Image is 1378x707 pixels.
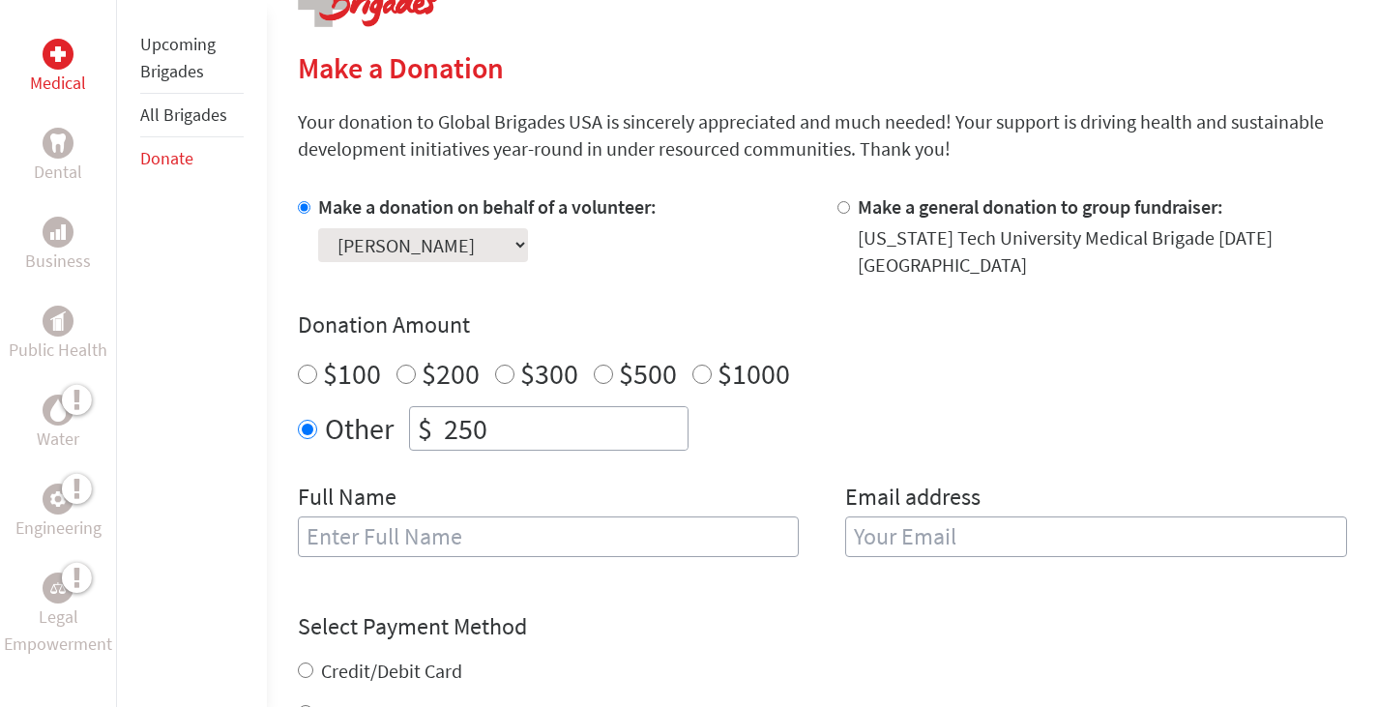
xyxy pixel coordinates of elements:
h4: Select Payment Method [298,611,1347,642]
p: Dental [34,159,82,186]
div: Legal Empowerment [43,573,73,604]
label: Email address [845,482,981,516]
label: Full Name [298,482,396,516]
a: WaterWater [37,395,79,453]
label: Make a donation on behalf of a volunteer: [318,194,657,219]
input: Enter Full Name [298,516,800,557]
a: MedicalMedical [30,39,86,97]
label: $300 [520,355,578,392]
div: Business [43,217,73,248]
img: Dental [50,133,66,152]
a: DentalDental [34,128,82,186]
li: Upcoming Brigades [140,23,244,94]
img: Business [50,224,66,240]
input: Your Email [845,516,1347,557]
p: Engineering [15,515,102,542]
img: Legal Empowerment [50,582,66,594]
div: $ [410,407,440,450]
p: Legal Empowerment [4,604,112,658]
div: Engineering [43,484,73,515]
label: $100 [323,355,381,392]
p: Medical [30,70,86,97]
p: Business [25,248,91,275]
a: Public HealthPublic Health [9,306,107,364]
p: Water [37,426,79,453]
label: Other [325,406,394,451]
div: Dental [43,128,73,159]
h4: Donation Amount [298,309,1347,340]
a: Legal EmpowermentLegal Empowerment [4,573,112,658]
img: Public Health [50,311,66,331]
p: Your donation to Global Brigades USA is sincerely appreciated and much needed! Your support is dr... [298,108,1347,162]
div: Water [43,395,73,426]
label: Credit/Debit Card [321,659,462,683]
div: Medical [43,39,73,70]
img: Engineering [50,491,66,507]
label: Make a general donation to group fundraiser: [858,194,1223,219]
label: $1000 [718,355,790,392]
p: Public Health [9,337,107,364]
a: Upcoming Brigades [140,33,216,82]
a: All Brigades [140,103,227,126]
input: Enter Amount [440,407,688,450]
a: Donate [140,147,193,169]
li: Donate [140,137,244,180]
div: Public Health [43,306,73,337]
h2: Make a Donation [298,50,1347,85]
a: BusinessBusiness [25,217,91,275]
div: [US_STATE] Tech University Medical Brigade [DATE] [GEOGRAPHIC_DATA] [858,224,1347,279]
img: Water [50,398,66,421]
label: $500 [619,355,677,392]
a: EngineeringEngineering [15,484,102,542]
img: Medical [50,46,66,62]
label: $200 [422,355,480,392]
li: All Brigades [140,94,244,137]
